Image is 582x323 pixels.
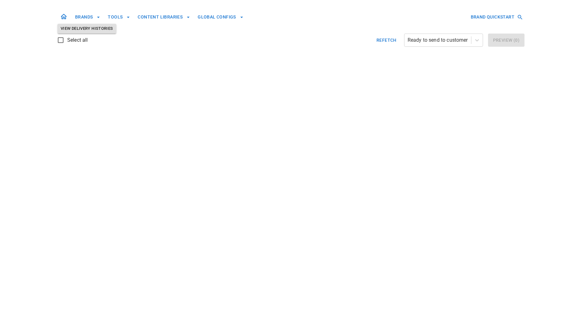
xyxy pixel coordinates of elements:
button: View Delivery Histories [58,24,116,34]
button: CONTENT LIBRARIES [135,11,193,23]
button: TOOLS [105,11,133,23]
button: BRAND QUICKSTART [468,11,524,23]
span: Select all [67,36,88,44]
button: Refetch [374,34,399,47]
button: BRANDS [73,11,103,23]
button: GLOBAL CONFIGS [195,11,246,23]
